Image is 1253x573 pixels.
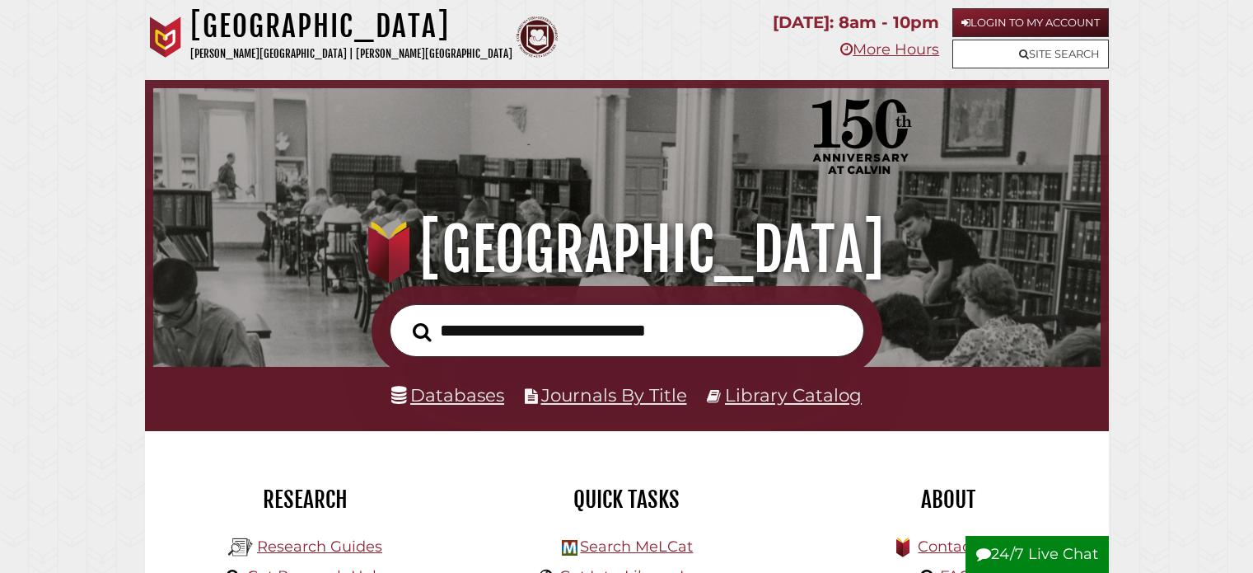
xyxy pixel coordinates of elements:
[391,384,504,406] a: Databases
[517,16,558,58] img: Calvin Theological Seminary
[562,540,577,556] img: Hekman Library Logo
[157,486,454,514] h2: Research
[171,214,1081,286] h1: [GEOGRAPHIC_DATA]
[228,535,253,560] img: Hekman Library Logo
[257,538,382,556] a: Research Guides
[479,486,775,514] h2: Quick Tasks
[725,384,862,406] a: Library Catalog
[952,8,1109,37] a: Login to My Account
[404,317,440,346] button: Search
[952,40,1109,68] a: Site Search
[190,45,512,63] p: [PERSON_NAME][GEOGRAPHIC_DATA] | [PERSON_NAME][GEOGRAPHIC_DATA]
[800,486,1096,514] h2: About
[541,384,687,406] a: Journals By Title
[918,538,999,556] a: Contact Us
[145,16,186,58] img: Calvin University
[840,40,939,59] a: More Hours
[580,538,693,556] a: Search MeLCat
[773,8,939,37] p: [DATE]: 8am - 10pm
[413,322,432,341] i: Search
[190,8,512,45] h1: [GEOGRAPHIC_DATA]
